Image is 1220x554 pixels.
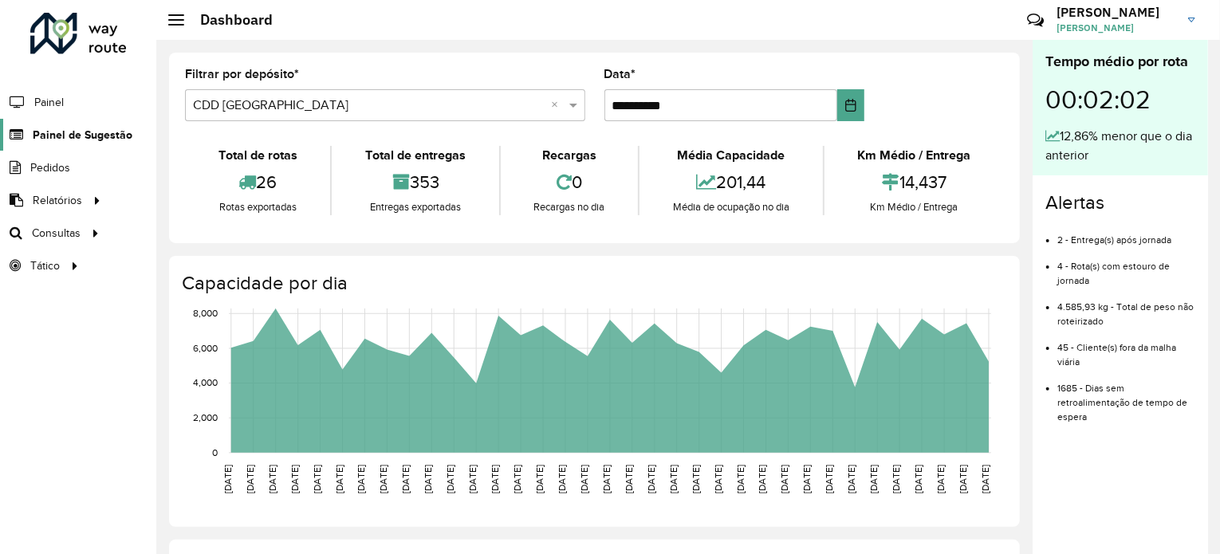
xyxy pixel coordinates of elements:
[868,465,879,493] text: [DATE]
[1057,328,1195,369] li: 45 - Cliente(s) fora da malha viária
[1045,51,1195,73] div: Tempo médio por rota
[185,65,299,84] label: Filtrar por depósito
[490,465,500,493] text: [DATE]
[245,465,255,493] text: [DATE]
[193,378,218,388] text: 4,000
[646,465,656,493] text: [DATE]
[1045,73,1195,127] div: 00:02:02
[336,165,494,199] div: 353
[356,465,367,493] text: [DATE]
[624,465,634,493] text: [DATE]
[189,199,326,215] div: Rotas exportadas
[828,165,1000,199] div: 14,437
[1057,288,1195,328] li: 4.585,93 kg - Total de peso não roteirizado
[846,465,856,493] text: [DATE]
[837,89,864,121] button: Choose Date
[505,199,634,215] div: Recargas no dia
[668,465,679,493] text: [DATE]
[780,465,790,493] text: [DATE]
[1045,127,1195,165] div: 12,86% menor que o dia anterior
[32,225,81,242] span: Consultas
[505,146,634,165] div: Recargas
[1057,247,1195,288] li: 4 - Rota(s) com estouro de jornada
[557,465,567,493] text: [DATE]
[30,257,60,274] span: Tático
[267,465,277,493] text: [DATE]
[643,146,818,165] div: Média Capacidade
[604,65,636,84] label: Data
[691,465,701,493] text: [DATE]
[579,465,589,493] text: [DATE]
[601,465,612,493] text: [DATE]
[34,94,64,111] span: Painel
[980,465,990,493] text: [DATE]
[735,465,746,493] text: [DATE]
[828,146,1000,165] div: Km Médio / Entrega
[193,308,218,319] text: 8,000
[643,165,818,199] div: 201,44
[189,165,326,199] div: 26
[193,412,218,422] text: 2,000
[289,465,300,493] text: [DATE]
[467,465,478,493] text: [DATE]
[189,146,326,165] div: Total de rotas
[891,465,901,493] text: [DATE]
[1057,5,1176,20] h3: [PERSON_NAME]
[958,465,968,493] text: [DATE]
[33,192,82,209] span: Relatórios
[423,465,433,493] text: [DATE]
[643,199,818,215] div: Média de ocupação no dia
[222,465,233,493] text: [DATE]
[828,199,1000,215] div: Km Médio / Entrega
[445,465,455,493] text: [DATE]
[336,146,494,165] div: Total de entregas
[1057,221,1195,247] li: 2 - Entrega(s) após jornada
[1018,3,1053,37] a: Contato Rápido
[212,447,218,458] text: 0
[824,465,835,493] text: [DATE]
[1057,21,1176,35] span: [PERSON_NAME]
[184,11,273,29] h2: Dashboard
[534,465,545,493] text: [DATE]
[334,465,344,493] text: [DATE]
[30,159,70,176] span: Pedidos
[33,127,132,143] span: Painel de Sugestão
[193,343,218,353] text: 6,000
[1057,369,1195,424] li: 1685 - Dias sem retroalimentação de tempo de espera
[758,465,768,493] text: [DATE]
[935,465,946,493] text: [DATE]
[378,465,388,493] text: [DATE]
[552,96,565,115] span: Clear all
[400,465,411,493] text: [DATE]
[182,272,1004,295] h4: Capacidade por dia
[802,465,813,493] text: [DATE]
[312,465,322,493] text: [DATE]
[913,465,923,493] text: [DATE]
[713,465,723,493] text: [DATE]
[336,199,494,215] div: Entregas exportadas
[505,165,634,199] div: 0
[1045,191,1195,214] h4: Alertas
[512,465,522,493] text: [DATE]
